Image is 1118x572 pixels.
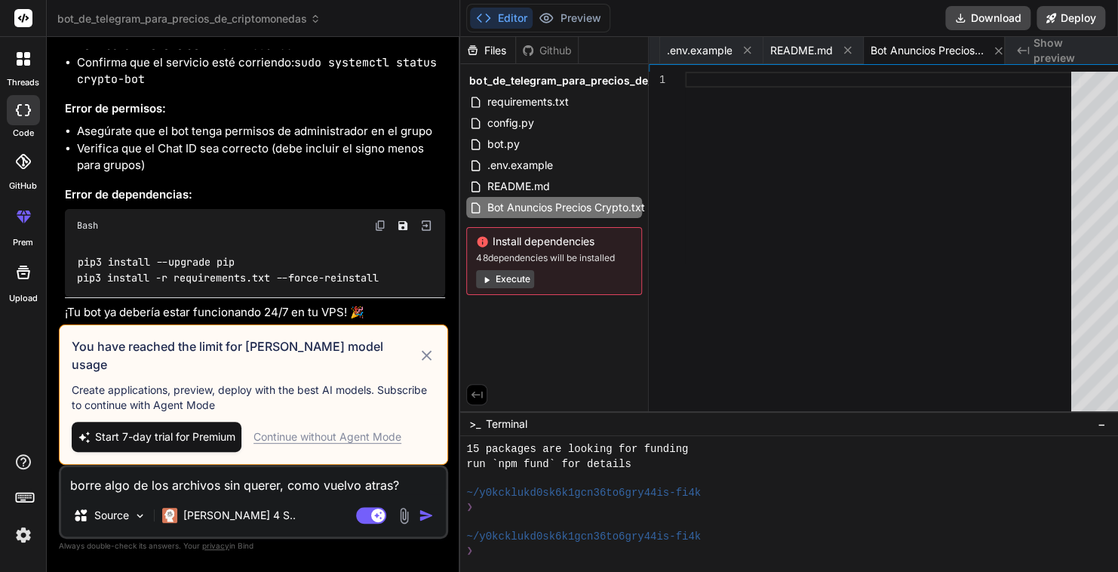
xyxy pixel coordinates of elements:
img: attachment [395,507,413,524]
span: .env.example [666,43,732,58]
button: Execute [476,270,534,288]
span: bot_de_telegram_para_precios_de_criptomonedas [57,11,321,26]
p: [PERSON_NAME] 4 S.. [183,508,296,523]
span: Bash [77,220,98,232]
label: GitHub [9,180,37,192]
p: Source [94,508,129,523]
span: >_ [469,417,481,432]
img: Claude 4 Sonnet [162,508,177,523]
span: README.md [769,43,832,58]
img: Pick Models [134,509,146,522]
label: code [13,127,34,140]
span: run `npm fund` for details [466,457,631,472]
span: ❯ [466,544,474,558]
textarea: borre algo de los archivos sin querer, como vuelvo atras? [61,467,446,494]
div: Files [460,43,515,58]
button: Deploy [1037,6,1105,30]
span: ~/y0kcklukd0sk6k1gcn36to6gry44is-fi4k [466,530,701,544]
span: 48 dependencies will be installed [476,252,632,264]
span: ❯ [466,500,474,515]
button: Editor [470,8,533,29]
li: Asegúrate que el bot tenga permisos de administrador en el grupo [77,123,445,140]
p: ¡Tu bot ya debería estar funcionando 24/7 en tu VPS! 🎉 [65,304,445,321]
div: Continue without Agent Mode [253,429,401,444]
h3: Error de permisos: [65,100,445,118]
h3: Error de dependencias: [65,186,445,204]
button: Preview [533,8,607,29]
span: privacy [202,541,229,550]
div: Github [516,43,578,58]
span: ~/y0kcklukd0sk6k1gcn36to6gry44is-fi4k [466,486,701,500]
button: − [1095,412,1109,436]
button: Save file [392,215,413,236]
span: bot.py [485,135,521,153]
button: Start 7-day trial for Premium [72,422,241,452]
label: threads [7,76,39,89]
code: sudo systemctl status crypto-bot [77,55,437,88]
span: bot_de_telegram_para_precios_de_criptomonedas [469,73,732,88]
span: requirements.txt [485,93,570,111]
span: README.md [485,177,551,195]
code: pip3 install --upgrade pip pip3 install -r requirements.txt --force-reinstall [77,254,379,285]
li: Confirma que el servicio esté corriendo: [77,54,445,88]
span: Bot Anuncios Precios Crypto.txt [485,198,646,217]
label: Upload [9,292,38,305]
img: Open in Browser [419,219,433,232]
span: Terminal [485,417,527,432]
span: Show preview [1034,35,1106,66]
img: settings [11,522,36,548]
span: Install dependencies [476,234,632,249]
span: .env.example [485,156,554,174]
span: 15 packages are looking for funding [466,442,688,457]
span: − [1098,417,1106,432]
h3: You have reached the limit for [PERSON_NAME] model usage [72,337,418,374]
label: prem [13,236,33,249]
img: copy [374,220,386,232]
span: Bot Anuncios Precios Crypto.txt [870,43,983,58]
span: config.py [485,114,535,132]
p: Create applications, preview, deploy with the best AI models. Subscribe to continue with Agent Mode [72,383,435,413]
li: Verifica que el Chat ID sea correcto (debe incluir el signo menos para grupos) [77,140,445,174]
div: 1 [649,72,665,88]
span: Start 7-day trial for Premium [95,429,235,444]
button: Download [945,6,1030,30]
img: icon [419,508,434,523]
p: Always double-check its answers. Your in Bind [59,539,448,553]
